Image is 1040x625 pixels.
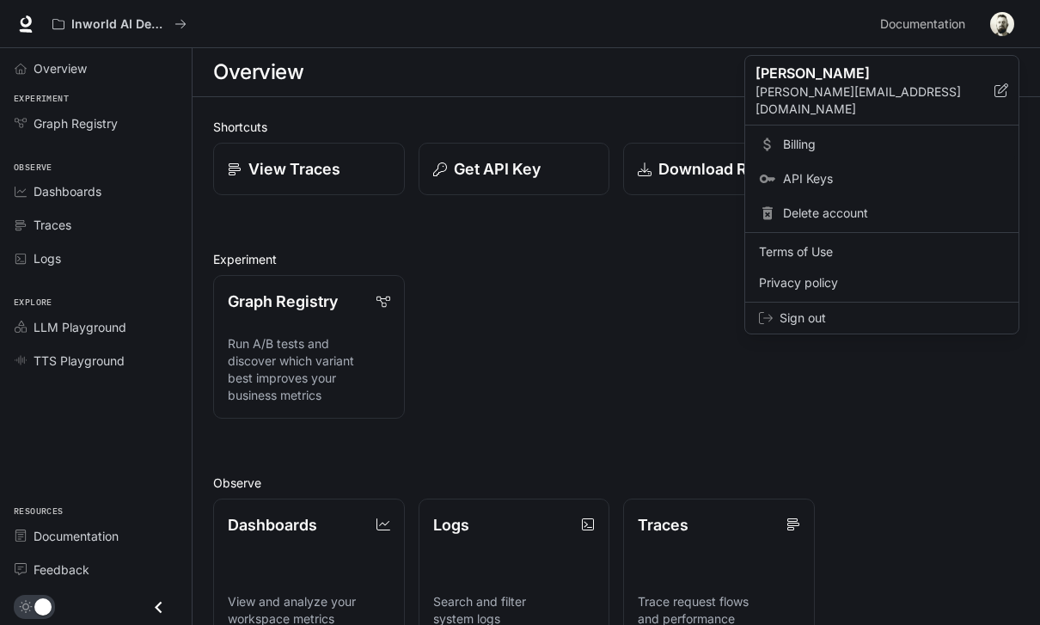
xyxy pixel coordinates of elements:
[749,163,1015,194] a: API Keys
[749,198,1015,229] div: Delete account
[759,243,1005,260] span: Terms of Use
[749,236,1015,267] a: Terms of Use
[749,129,1015,160] a: Billing
[783,136,1005,153] span: Billing
[756,63,967,83] p: [PERSON_NAME]
[745,303,1019,334] div: Sign out
[759,274,1005,291] span: Privacy policy
[780,309,1005,327] span: Sign out
[749,267,1015,298] a: Privacy policy
[783,205,1005,222] span: Delete account
[783,170,1005,187] span: API Keys
[745,56,1019,126] div: [PERSON_NAME][PERSON_NAME][EMAIL_ADDRESS][DOMAIN_NAME]
[756,83,994,118] p: [PERSON_NAME][EMAIL_ADDRESS][DOMAIN_NAME]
